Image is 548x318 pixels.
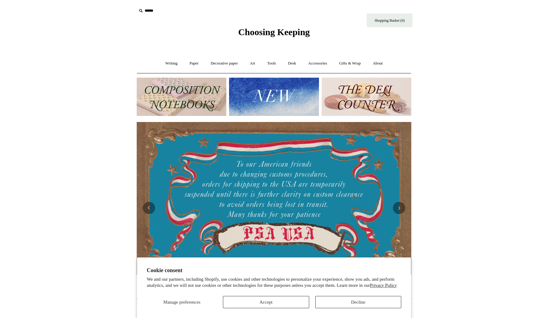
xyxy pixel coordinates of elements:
img: The Deli Counter [322,78,411,116]
span: Choosing Keeping [238,27,310,37]
button: Manage preferences [147,296,217,308]
button: Accept [223,296,309,308]
a: Choosing Keeping [238,32,310,36]
a: Art [244,55,261,72]
img: New.jpg__PID:f73bdf93-380a-4a35-bcfe-7823039498e1 [229,78,319,116]
img: USA PSA .jpg__PID:33428022-6587-48b7-8b57-d7eefc91f15a [137,122,411,275]
h2: Cookie consent [147,267,401,274]
a: Accessories [303,55,333,72]
a: Decorative paper [205,55,243,72]
button: Decline [315,296,401,308]
a: Paper [184,55,204,72]
a: Gifts & Wrap [334,55,366,72]
button: Previous [143,202,155,214]
button: Next [393,202,405,214]
a: Tools [262,55,282,72]
span: Manage preferences [163,300,200,305]
a: About [367,55,388,72]
a: Desk [283,55,302,72]
a: Privacy Policy [370,283,397,288]
a: Writing [160,55,183,72]
img: 202302 Composition ledgers.jpg__PID:69722ee6-fa44-49dd-a067-31375e5d54ec [137,78,226,116]
p: We and our partners, including Shopify, use cookies and other technologies to personalize your ex... [147,276,401,288]
a: Shopping Basket (0) [367,13,413,27]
